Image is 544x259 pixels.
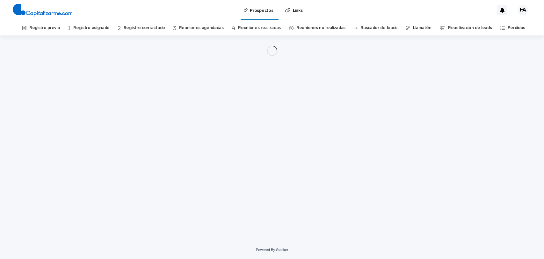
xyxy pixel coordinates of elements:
div: FA [518,5,528,15]
a: Powered By Stacker [256,248,288,252]
a: Registro previo [29,20,60,35]
a: Reuniones no realizadas [296,20,345,35]
a: Reactivación de leads [448,20,492,35]
a: Buscador de leads [360,20,397,35]
a: Registro contactado [124,20,165,35]
img: 4arMvv9wSvmHTHbXwTim [13,4,72,17]
a: Llamatón [413,20,432,35]
a: Reuniones agendadas [179,20,224,35]
a: Registro asignado [73,20,110,35]
a: Reuniones realizadas [238,20,281,35]
a: Perdidos [508,20,526,35]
